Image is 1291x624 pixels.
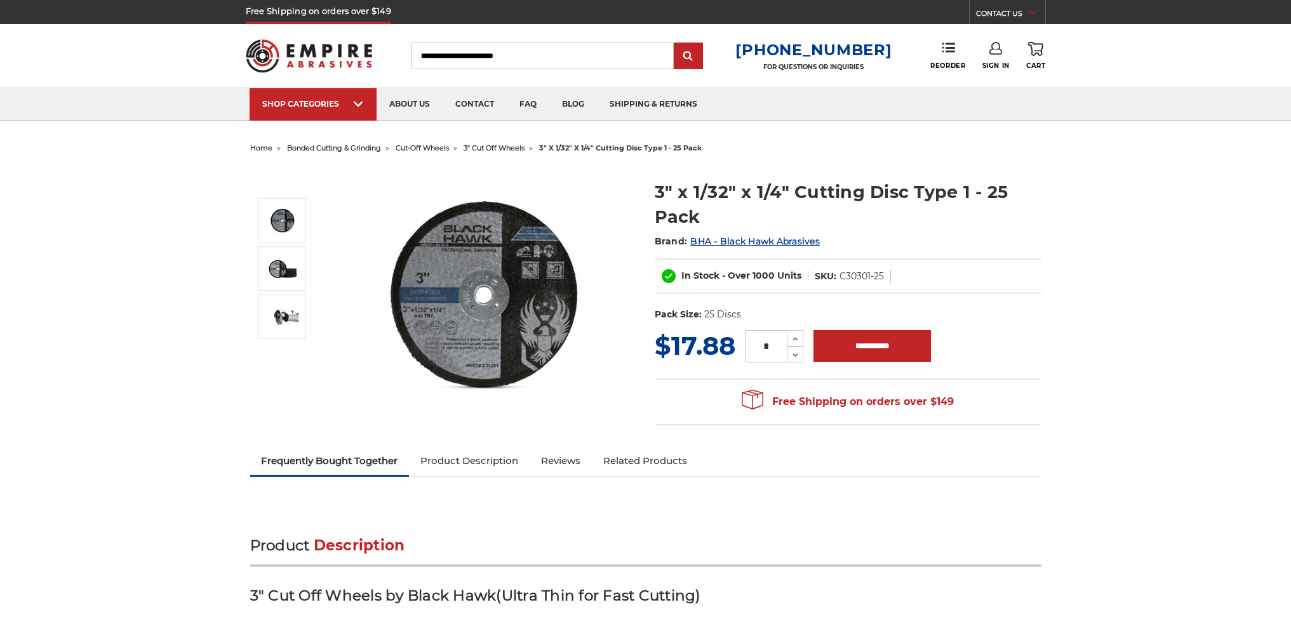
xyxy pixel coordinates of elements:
[267,301,298,333] img: 3-inch thin die grinder cut off wheel for metal
[597,88,710,121] a: shipping & returns
[742,389,954,415] span: Free Shipping on orders over $149
[443,88,507,121] a: contact
[549,88,597,121] a: blog
[930,42,965,69] a: Reorder
[287,143,381,152] a: bonded cutting & grinding
[655,330,735,361] span: $17.88
[246,31,373,81] img: Empire Abrasives
[982,62,1010,70] span: Sign In
[250,447,410,475] a: Frequently Bought Together
[839,270,884,283] dd: C30301-25
[539,143,702,152] span: 3" x 1/32" x 1/4" cutting disc type 1 - 25 pack
[681,270,719,281] span: In Stock
[753,270,775,281] span: 1000
[377,88,443,121] a: about us
[655,236,688,247] span: Brand:
[735,41,892,59] a: [PHONE_NUMBER]
[250,143,272,152] a: home
[250,587,497,604] strong: 3" Cut Off Wheels by Black Hawk
[262,99,364,109] div: SHOP CATEGORIES
[690,236,820,247] a: BHA - Black Hawk Abrasives
[409,447,530,475] a: Product Description
[676,44,701,69] input: Submit
[359,166,613,420] img: 3" x 1/32" x 1/4" Cutting Disc
[777,270,801,281] span: Units
[722,270,750,281] span: - Over
[655,180,1041,229] h1: 3" x 1/32" x 1/4" Cutting Disc Type 1 - 25 Pack
[267,253,298,284] img: 3" x 1/32" x 1/4" Cut Off Wheels
[815,270,836,283] dt: SKU:
[976,6,1045,24] a: CONTACT US
[496,587,700,604] strong: (Ultra Thin for Fast Cutting)
[507,88,549,121] a: faq
[530,447,592,475] a: Reviews
[592,447,699,475] a: Related Products
[314,536,405,554] span: Description
[1026,62,1045,70] span: Cart
[930,62,965,70] span: Reorder
[1026,42,1045,70] a: Cart
[267,204,298,236] img: 3" x 1/32" x 1/4" Cutting Disc
[735,63,892,71] p: FOR QUESTIONS OR INQUIRIES
[704,308,741,321] dd: 25 Discs
[655,308,702,321] dt: Pack Size:
[464,143,525,152] a: 3" cut off wheels
[396,143,449,152] a: cut-off wheels
[250,536,310,554] span: Product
